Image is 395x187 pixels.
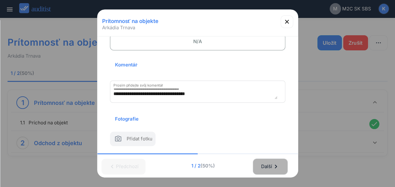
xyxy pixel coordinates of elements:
span: N/A [118,35,277,48]
div: Další [261,160,280,173]
h2: Komentář [110,55,143,75]
span: (50%) [200,163,215,169]
h2: Fotografie [110,109,144,129]
span: Přidat fotku [127,135,152,144]
h1: Prítomnosť na objekte [100,15,161,27]
i: chevron_right [272,163,279,170]
textarea: Prosím přidejte svůj komentář [113,89,277,99]
span: 1 / 2 [155,162,251,169]
button: Další [253,158,288,175]
span: Arkádia Trnava [102,25,135,31]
